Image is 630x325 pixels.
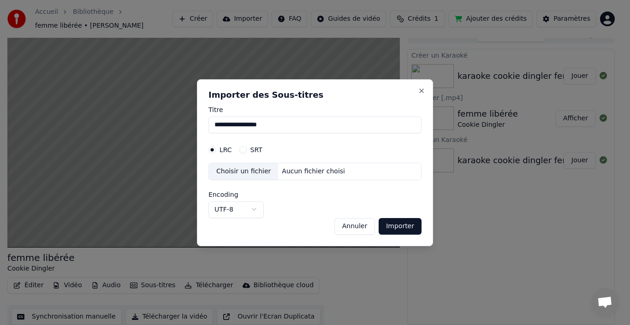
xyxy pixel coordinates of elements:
[379,218,422,234] button: Importer
[278,167,349,176] div: Aucun fichier choisi
[250,147,262,153] label: SRT
[334,218,375,234] button: Annuler
[208,191,264,197] label: Encoding
[220,147,232,153] label: LRC
[208,106,422,113] label: Titre
[208,91,422,99] h2: Importer des Sous-titres
[209,163,278,180] div: Choisir un fichier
